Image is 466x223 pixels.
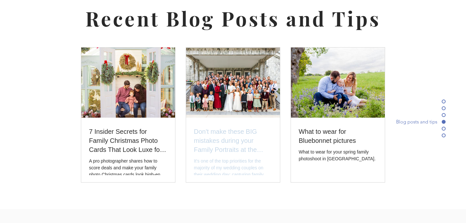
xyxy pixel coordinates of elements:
[299,127,377,145] a: What to wear for Bluebonnet pictures
[194,127,272,154] a: Don't make these BIG mistakes during your Family Portraits at the [DEMOGRAPHIC_DATA] in [GEOGRAPH...
[194,158,272,178] div: It's one of the top priorities for the majority of my wedding couples on their wedding day: captu...
[186,47,280,118] img: Don't make these BIG mistakes during your Family Portraits at the Temple in Dallas Texas!
[89,158,167,178] div: A pro photographer shares how to score deals and make your family photo Christmas cards look high...
[81,47,385,183] div: Post list. Select a post to read.
[349,98,446,125] nav: Page
[89,127,167,154] a: 7 Insider Secrets for Family Christmas Photo Cards That Look Luxe for Less
[396,119,442,125] span: Blog posts and tips
[299,149,377,162] div: What to wear for your spring family photoshoot in [GEOGRAPHIC_DATA].
[291,47,385,118] img: What to wear for Bluebonnet pictures
[85,5,381,31] span: Recent Blog Posts and Tips
[81,47,175,118] img: A family of three sit inside a greenhouse decorated in Christmas decor for their holiday family p...
[349,118,446,125] a: Blog posts and tips
[436,193,466,223] iframe: Wix Chat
